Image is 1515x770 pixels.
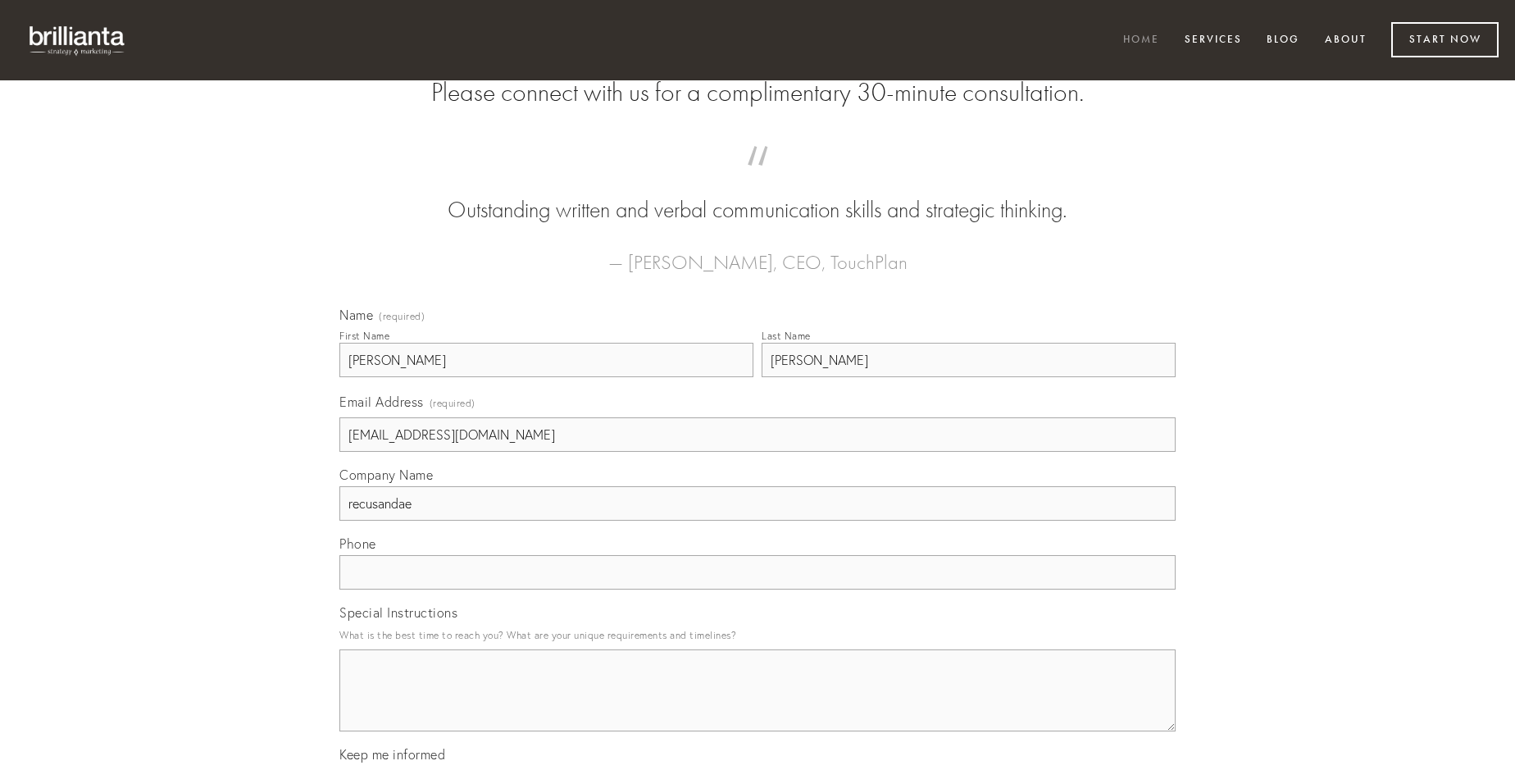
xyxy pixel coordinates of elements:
[762,330,811,342] div: Last Name
[366,162,1149,194] span: “
[339,604,457,621] span: Special Instructions
[1391,22,1499,57] a: Start Now
[339,307,373,323] span: Name
[1314,27,1377,54] a: About
[339,624,1176,646] p: What is the best time to reach you? What are your unique requirements and timelines?
[339,467,433,483] span: Company Name
[379,312,425,321] span: (required)
[366,162,1149,226] blockquote: Outstanding written and verbal communication skills and strategic thinking.
[1256,27,1310,54] a: Blog
[339,394,424,410] span: Email Address
[430,392,475,414] span: (required)
[366,226,1149,279] figcaption: — [PERSON_NAME], CEO, TouchPlan
[339,77,1176,108] h2: Please connect with us for a complimentary 30-minute consultation.
[339,330,389,342] div: First Name
[16,16,139,64] img: brillianta - research, strategy, marketing
[339,746,445,763] span: Keep me informed
[1174,27,1253,54] a: Services
[339,535,376,552] span: Phone
[1112,27,1170,54] a: Home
